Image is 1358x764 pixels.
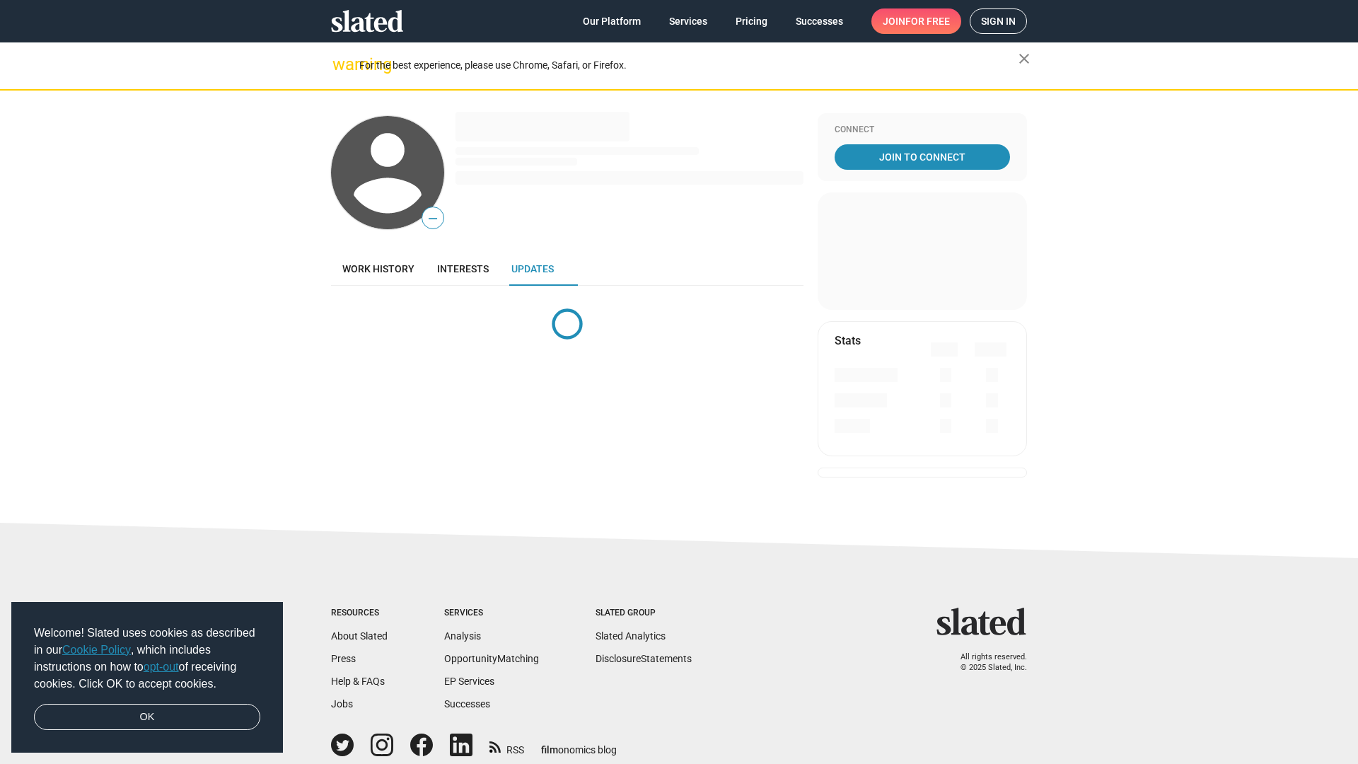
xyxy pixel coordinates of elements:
div: Connect [835,125,1010,136]
mat-icon: warning [332,56,349,73]
a: Analysis [444,630,481,642]
a: Pricing [724,8,779,34]
div: cookieconsent [11,602,283,753]
a: Joinfor free [871,8,961,34]
div: Resources [331,608,388,619]
span: Work history [342,263,414,274]
span: Interests [437,263,489,274]
a: About Slated [331,630,388,642]
span: Updates [511,263,554,274]
a: Our Platform [571,8,652,34]
p: All rights reserved. © 2025 Slated, Inc. [946,652,1027,673]
span: Successes [796,8,843,34]
a: Interests [426,252,500,286]
a: Sign in [970,8,1027,34]
span: Join To Connect [837,144,1007,170]
a: Updates [500,252,565,286]
mat-icon: close [1016,50,1033,67]
a: Work history [331,252,426,286]
div: For the best experience, please use Chrome, Safari, or Firefox. [359,56,1018,75]
mat-card-title: Stats [835,333,861,348]
span: Join [883,8,950,34]
span: Welcome! Slated uses cookies as described in our , which includes instructions on how to of recei... [34,625,260,693]
div: Slated Group [596,608,692,619]
span: — [422,209,443,228]
a: RSS [489,735,524,757]
a: EP Services [444,676,494,687]
span: film [541,744,558,756]
span: Services [669,8,707,34]
a: filmonomics blog [541,732,617,757]
span: Pricing [736,8,767,34]
a: Cookie Policy [62,644,131,656]
a: Join To Connect [835,144,1010,170]
a: DisclosureStatements [596,653,692,664]
a: Help & FAQs [331,676,385,687]
a: Successes [444,698,490,710]
span: for free [905,8,950,34]
a: Services [658,8,719,34]
a: OpportunityMatching [444,653,539,664]
span: Our Platform [583,8,641,34]
a: opt-out [144,661,179,673]
span: Sign in [981,9,1016,33]
a: Slated Analytics [596,630,666,642]
a: Jobs [331,698,353,710]
a: Successes [784,8,854,34]
div: Services [444,608,539,619]
a: Press [331,653,356,664]
a: dismiss cookie message [34,704,260,731]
